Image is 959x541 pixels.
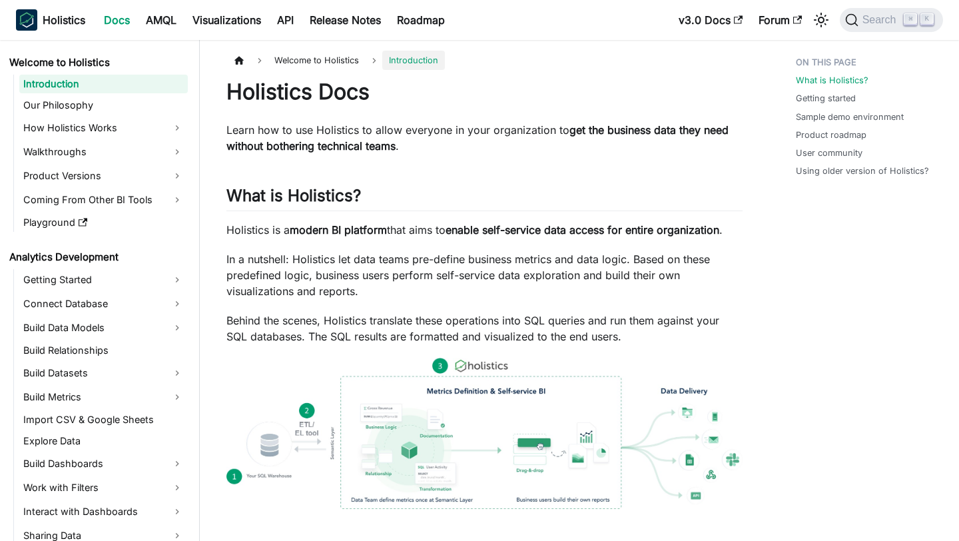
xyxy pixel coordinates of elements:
a: What is Holistics? [796,74,868,87]
a: Connect Database [19,293,188,314]
nav: Breadcrumbs [226,51,743,70]
a: Getting Started [19,269,188,290]
a: Explore Data [19,432,188,450]
a: Using older version of Holistics? [796,165,929,177]
h1: Holistics Docs [226,79,743,105]
a: v3.0 Docs [671,9,751,31]
img: How Holistics fits in your Data Stack [226,358,743,509]
img: Holistics [16,9,37,31]
a: Introduction [19,75,188,93]
span: Welcome to Holistics [268,51,366,70]
a: Product Versions [19,165,188,187]
b: Holistics [43,12,85,28]
a: Our Philosophy [19,96,188,115]
a: Forum [751,9,810,31]
p: In a nutshell: Holistics let data teams pre-define business metrics and data logic. Based on thes... [226,251,743,299]
a: Build Datasets [19,362,188,384]
kbd: ⌘ [904,13,917,25]
h2: What is Holistics? [226,186,743,211]
a: Interact with Dashboards [19,501,188,522]
span: Search [858,14,904,26]
a: Release Notes [302,9,389,31]
a: AMQL [138,9,184,31]
a: Build Dashboards [19,453,188,474]
a: Work with Filters [19,477,188,498]
a: Import CSV & Google Sheets [19,410,188,429]
a: Build Metrics [19,386,188,408]
a: HolisticsHolistics [16,9,85,31]
p: Learn how to use Holistics to allow everyone in your organization to . [226,122,743,154]
a: Welcome to Holistics [5,53,188,72]
a: Roadmap [389,9,453,31]
a: Getting started [796,92,856,105]
span: Introduction [382,51,445,70]
a: Analytics Development [5,248,188,267]
p: Holistics is a that aims to . [226,222,743,238]
button: Switch between dark and light mode (currently light mode) [810,9,832,31]
strong: modern BI platform [290,223,387,237]
a: Home page [226,51,252,70]
a: Visualizations [184,9,269,31]
strong: enable self-service data access for entire organization [446,223,719,237]
a: Coming From Other BI Tools [19,189,188,211]
a: Product roadmap [796,129,866,141]
a: Build Data Models [19,317,188,338]
a: User community [796,147,862,159]
a: Playground [19,213,188,232]
a: Build Relationships [19,341,188,360]
button: Search (Command+K) [840,8,943,32]
a: Sample demo environment [796,111,904,123]
p: Behind the scenes, Holistics translate these operations into SQL queries and run them against you... [226,312,743,344]
a: API [269,9,302,31]
a: Walkthroughs [19,141,188,163]
kbd: K [920,13,934,25]
a: Docs [96,9,138,31]
a: How Holistics Works [19,117,188,139]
